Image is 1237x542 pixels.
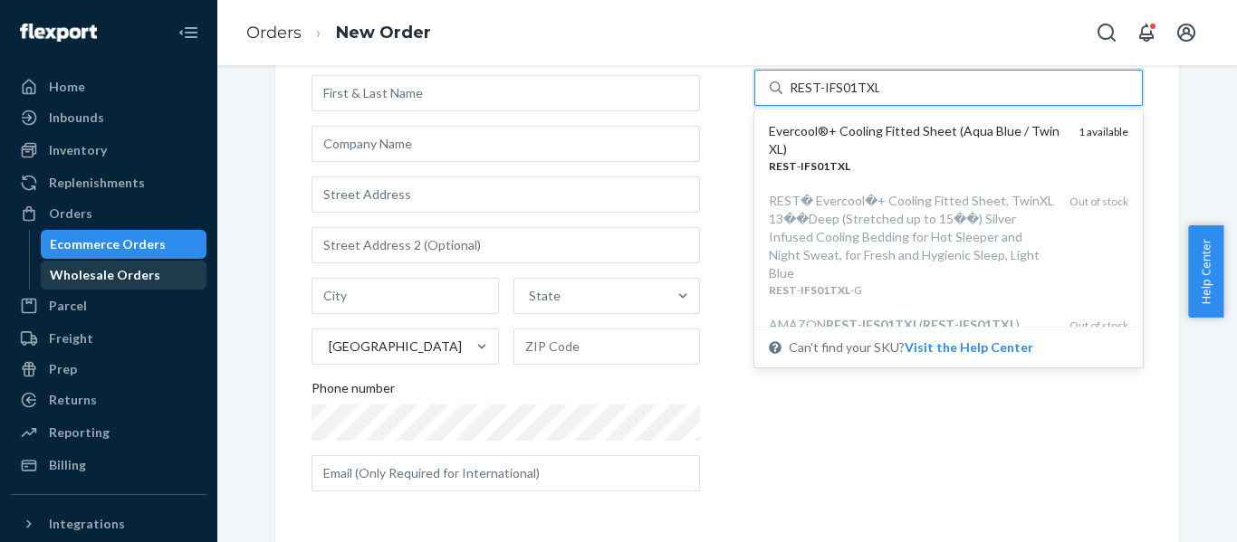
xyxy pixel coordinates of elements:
[49,174,145,192] div: Replenishments
[327,338,329,356] input: [GEOGRAPHIC_DATA]
[49,109,104,127] div: Inbounds
[513,328,701,365] input: ZIP Code
[49,141,107,159] div: Inventory
[790,79,879,97] input: Evercool®+ Cooling Fitted Sheet (Aqua Blue / Twin XL)REST-IFS01TXL1 availableREST� Evercool�+ Coo...
[312,227,700,263] input: Street Address 2 (Optional)
[49,329,93,347] div: Freight
[1069,319,1128,332] span: Out of stock
[789,338,1033,357] span: Can't find your SKU?
[312,455,700,491] input: Email (Only Required for International)
[959,317,1016,332] em: IFS01TXL
[170,14,206,51] button: Close Navigation
[329,338,462,356] div: [GEOGRAPHIC_DATA]
[49,515,125,533] div: Integrations
[11,418,206,447] a: Reporting
[801,283,850,297] em: IFS01TXL
[49,360,77,378] div: Prep
[1188,225,1223,318] button: Help Center
[905,338,1033,357] button: Evercool®+ Cooling Fitted Sheet (Aqua Blue / Twin XL)REST-IFS01TXL1 availableREST� Evercool�+ Coo...
[11,136,206,165] a: Inventory
[49,78,85,96] div: Home
[529,287,561,305] div: State
[41,261,207,290] a: Wholesale Orders
[769,158,1064,174] div: -
[11,324,206,353] a: Freight
[1079,125,1128,138] span: 1 available
[801,159,850,173] em: IFS01TXL
[246,23,302,43] a: Orders
[312,278,499,314] input: City
[11,168,206,197] a: Replenishments
[312,126,700,162] input: Company Name
[1088,14,1125,51] button: Open Search Box
[11,291,206,320] a: Parcel
[50,235,166,253] div: Ecommerce Orders
[49,204,92,223] div: Orders
[312,176,700,213] input: Street Address
[49,391,97,409] div: Returns
[769,122,1064,158] div: Evercool®+ Cooling Fitted Sheet (Aqua Blue / Twin XL)
[826,317,858,332] em: REST
[11,72,206,101] a: Home
[11,103,206,132] a: Inbounds
[769,192,1055,282] div: REST� Evercool�+ Cooling Fitted Sheet, TwinXL 13��Deep (Stretched up to 15��) Silver Infused Cool...
[923,317,954,332] em: REST
[336,23,431,43] a: New Order
[312,379,395,404] span: Phone number
[49,297,87,315] div: Parcel
[769,283,797,297] em: REST
[769,159,797,173] em: REST
[312,75,700,111] input: First & Last Name
[862,317,919,332] em: IFS01TXL
[1069,195,1128,208] span: Out of stock
[11,355,206,384] a: Prep
[232,6,446,60] ol: breadcrumbs
[50,266,160,284] div: Wholesale Orders
[11,451,206,480] a: Billing
[11,385,206,414] a: Returns
[41,230,207,259] a: Ecommerce Orders
[1168,14,1204,51] button: Open account menu
[11,509,206,538] button: Integrations
[11,199,206,228] a: Orders
[49,456,86,474] div: Billing
[769,316,1055,370] div: AMAZON - ( - ), previously Evercool®+ Cooling Fitted Sheet (Aqua Blue / Twin XL
[49,423,110,442] div: Reporting
[769,282,1055,298] div: - -G
[20,24,97,42] img: Flexport logo
[1128,14,1165,51] button: Open notifications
